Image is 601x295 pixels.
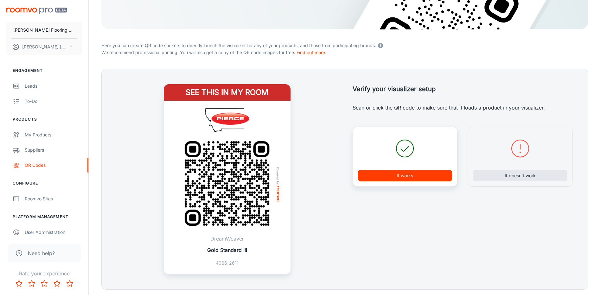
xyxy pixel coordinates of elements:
[358,170,452,181] button: It works
[176,132,278,235] img: QR Code Example
[164,84,291,101] h4: See this in my room
[275,167,281,185] span: Powered by
[207,235,247,242] p: DreamWeaver
[25,147,82,154] div: Suppliers
[207,260,247,267] p: 4066-2611
[6,8,67,14] img: Roomvo PRO Beta
[6,39,82,55] button: [PERSON_NAME] [PERSON_NAME]
[187,108,268,132] img: Pierce Flooring Stores - Bozeman
[51,277,63,290] button: Rate 4 star
[101,41,588,49] p: Here you can create QR code stickers to directly launch the visualizer for any of your products, ...
[28,249,55,257] span: Need help?
[25,98,82,105] div: To-do
[22,43,67,50] p: [PERSON_NAME] [PERSON_NAME]
[353,104,573,111] p: Scan or click the QR code to make sure that it loads a product in your visualizer.
[25,162,82,169] div: QR Codes
[25,229,82,236] div: User Administration
[207,246,247,254] p: Gold Standard III
[25,277,38,290] button: Rate 2 star
[13,27,75,34] p: [PERSON_NAME] Flooring Stores - Bozeman
[25,83,82,90] div: Leads
[13,277,25,290] button: Rate 1 star
[473,170,567,181] button: It doesn’t work
[277,186,279,202] img: roomvo
[38,277,51,290] button: Rate 3 star
[25,131,82,138] div: My Products
[164,84,291,274] a: See this in my roomPierce Flooring Stores - BozemanQR Code ExamplePowered byroomvoDreamWeaverGold...
[101,49,588,56] p: We recommend professional printing. You will also get a copy of the QR code images for free.
[25,195,82,202] div: Roomvo Sites
[5,270,83,277] p: Rate your experience
[6,22,82,38] button: [PERSON_NAME] Flooring Stores - Bozeman
[297,50,326,55] a: Find out more.
[63,277,76,290] button: Rate 5 star
[353,84,573,94] h5: Verify your visualizer setup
